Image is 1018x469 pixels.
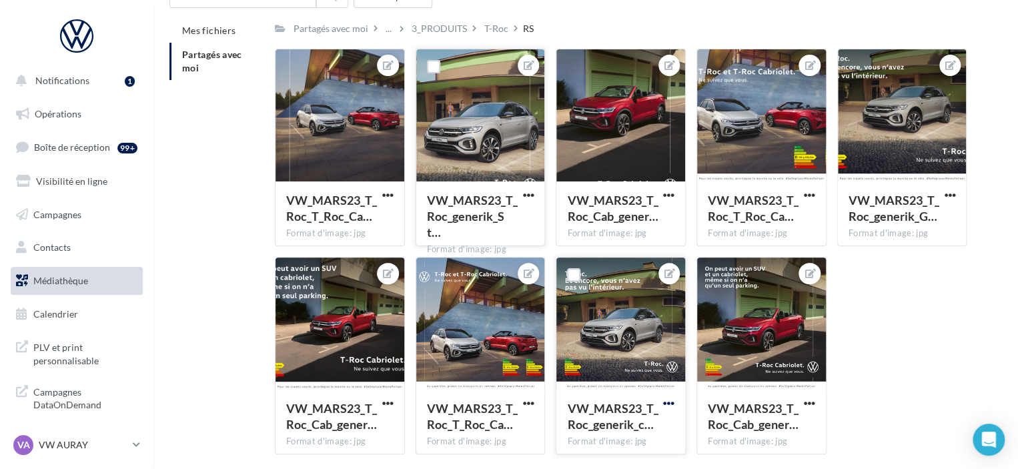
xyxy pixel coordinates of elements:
[182,49,242,73] span: Partagés avec moi
[17,438,30,452] span: VA
[286,436,394,448] div: Format d'image: jpg
[708,193,799,223] span: VW_MARS23_T_Roc_T_Roc_Cab_generik_GMB
[33,242,71,253] span: Contacts
[567,193,658,223] span: VW_MARS23_T_Roc_Cab_generik_Story
[708,227,815,240] div: Format d'image: jpg
[708,436,815,448] div: Format d'image: jpg
[708,401,799,432] span: VW_MARS23_T_Roc_Cab_generik_carre
[35,75,89,86] span: Notifications
[8,133,145,161] a: Boîte de réception99+
[8,333,145,372] a: PLV et print personnalisable
[383,19,394,38] div: ...
[11,432,143,458] a: VA VW AURAY
[427,244,534,256] div: Format d'image: jpg
[286,401,377,432] span: VW_MARS23_T_Roc_Cab_generik_GMB
[33,383,137,412] span: Campagnes DataOnDemand
[412,22,467,35] div: 3_PRODUITS
[567,401,658,432] span: VW_MARS23_T_Roc_generik_carre
[484,22,508,35] div: T-Roc
[849,193,939,223] span: VW_MARS23_T_Roc_generik_GMB
[8,100,145,128] a: Opérations
[286,193,377,223] span: VW_MARS23_T_Roc_T_Roc_Cab_generik_Story
[8,378,145,417] a: Campagnes DataOnDemand
[33,275,88,286] span: Médiathèque
[567,227,674,240] div: Format d'image: jpg
[427,436,534,448] div: Format d'image: jpg
[973,424,1005,456] div: Open Intercom Messenger
[33,338,137,367] span: PLV et print personnalisable
[523,22,534,35] div: RS
[36,175,107,187] span: Visibilité en ligne
[35,108,81,119] span: Opérations
[8,201,145,229] a: Campagnes
[39,438,127,452] p: VW AURAY
[125,76,135,87] div: 1
[8,267,145,295] a: Médiathèque
[294,22,368,35] div: Partagés avec moi
[849,227,956,240] div: Format d'image: jpg
[33,208,81,219] span: Campagnes
[567,436,674,448] div: Format d'image: jpg
[8,300,145,328] a: Calendrier
[33,308,78,320] span: Calendrier
[8,167,145,195] a: Visibilité en ligne
[34,141,110,153] span: Boîte de réception
[8,67,140,95] button: Notifications 1
[427,401,518,432] span: VW_MARS23_T_Roc_T_Roc_Cab_generik_carre
[117,143,137,153] div: 99+
[182,25,235,36] span: Mes fichiers
[286,227,394,240] div: Format d'image: jpg
[8,233,145,262] a: Contacts
[427,193,518,240] span: VW_MARS23_T_Roc_generik_Story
